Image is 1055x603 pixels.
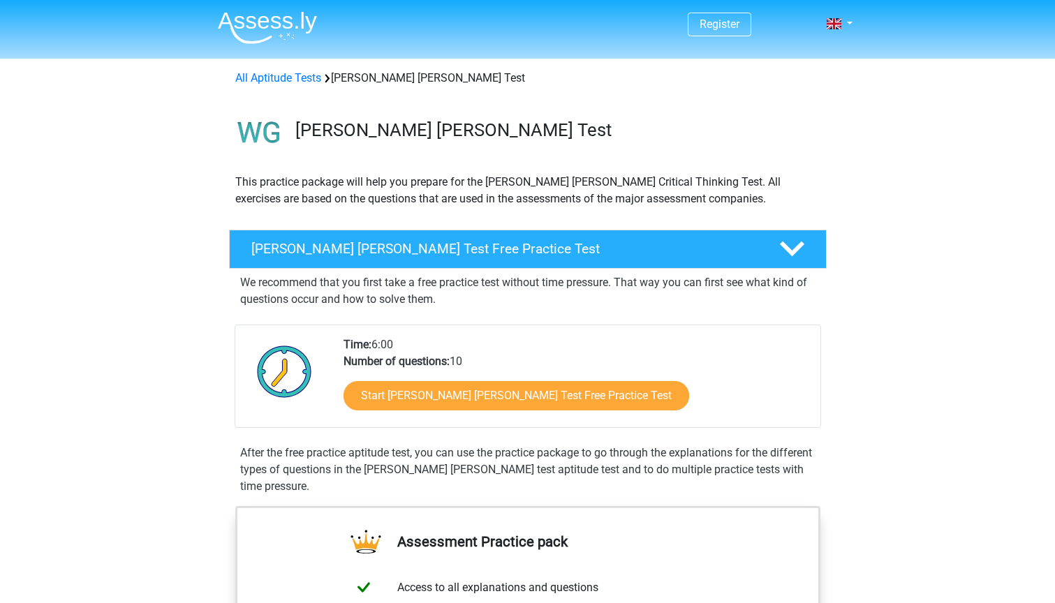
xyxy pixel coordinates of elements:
h3: [PERSON_NAME] [PERSON_NAME] Test [295,119,816,141]
a: All Aptitude Tests [235,71,321,84]
b: Time: [344,338,371,351]
h4: [PERSON_NAME] [PERSON_NAME] Test Free Practice Test [251,241,757,257]
a: [PERSON_NAME] [PERSON_NAME] Test Free Practice Test [223,230,832,269]
img: Assessly [218,11,317,44]
img: watson glaser test [230,103,289,163]
div: After the free practice aptitude test, you can use the practice package to go through the explana... [235,445,821,495]
div: [PERSON_NAME] [PERSON_NAME] Test [230,70,826,87]
img: Clock [249,336,320,406]
div: 6:00 10 [333,336,820,427]
a: Register [700,17,739,31]
a: Start [PERSON_NAME] [PERSON_NAME] Test Free Practice Test [344,381,689,410]
p: We recommend that you first take a free practice test without time pressure. That way you can fir... [240,274,816,308]
b: Number of questions: [344,355,450,368]
p: This practice package will help you prepare for the [PERSON_NAME] [PERSON_NAME] Critical Thinking... [235,174,820,207]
